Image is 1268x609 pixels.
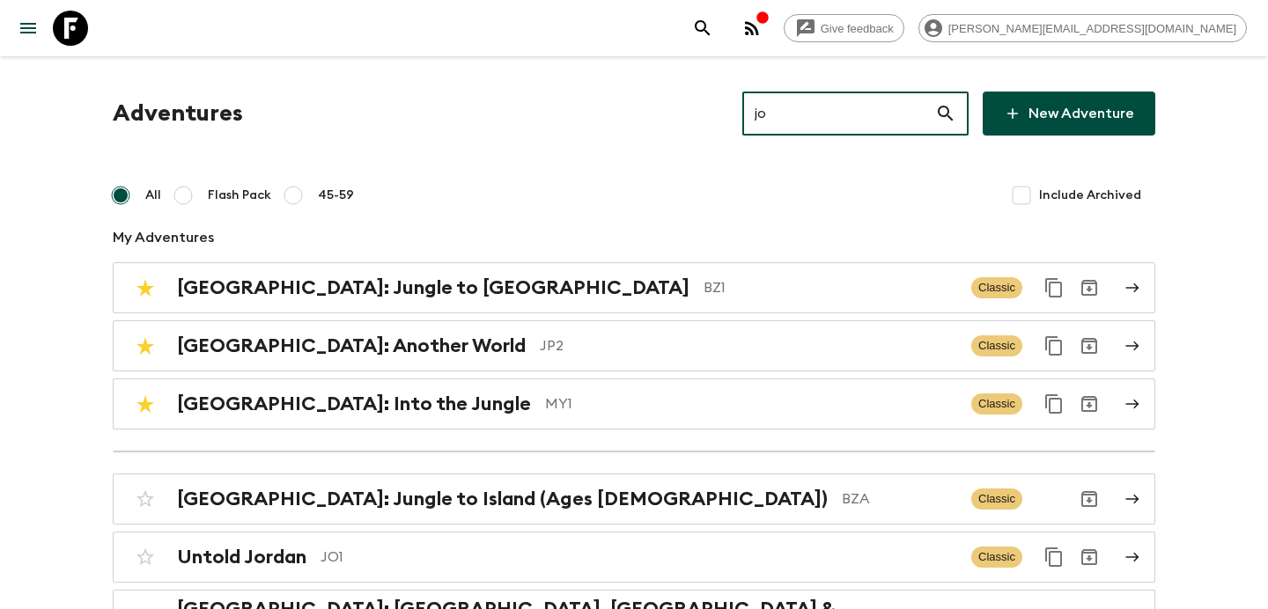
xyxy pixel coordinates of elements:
[1072,481,1107,517] button: Archive
[545,393,957,415] p: MY1
[971,277,1022,298] span: Classic
[784,14,904,42] a: Give feedback
[971,393,1022,415] span: Classic
[939,22,1246,35] span: [PERSON_NAME][EMAIL_ADDRESS][DOMAIN_NAME]
[742,89,935,138] input: e.g. AR1, Argentina
[113,473,1155,525] a: [GEOGRAPHIC_DATA]: Jungle to Island (Ages [DEMOGRAPHIC_DATA])BZAClassicArchive
[113,96,243,131] h1: Adventures
[321,547,957,568] p: JO1
[685,11,720,46] button: search adventures
[1072,328,1107,363] button: Archive
[113,320,1155,371] a: [GEOGRAPHIC_DATA]: Another WorldJP2ClassicDuplicate for 45-59Archive
[208,187,271,204] span: Flash Pack
[971,547,1022,568] span: Classic
[145,187,161,204] span: All
[971,335,1022,356] span: Classic
[177,488,828,510] h2: [GEOGRAPHIC_DATA]: Jungle to Island (Ages [DEMOGRAPHIC_DATA])
[1036,539,1072,575] button: Duplicate for 45-59
[177,393,531,415] h2: [GEOGRAPHIC_DATA]: Into the Jungle
[113,262,1155,313] a: [GEOGRAPHIC_DATA]: Jungle to [GEOGRAPHIC_DATA]BZ1ClassicDuplicate for 45-59Archive
[113,378,1155,429] a: [GEOGRAPHIC_DATA]: Into the JungleMY1ClassicDuplicate for 45-59Archive
[811,22,903,35] span: Give feedback
[918,14,1247,42] div: [PERSON_NAME][EMAIL_ADDRESS][DOMAIN_NAME]
[177,334,526,357] h2: [GEOGRAPHIC_DATA]: Another World
[1036,270,1072,305] button: Duplicate for 45-59
[113,532,1155,583] a: Untold JordanJO1ClassicDuplicate for 45-59Archive
[113,227,1155,248] p: My Adventures
[177,276,689,299] h2: [GEOGRAPHIC_DATA]: Jungle to [GEOGRAPHIC_DATA]
[1072,539,1107,575] button: Archive
[177,546,306,569] h2: Untold Jordan
[11,11,46,46] button: menu
[1072,270,1107,305] button: Archive
[1036,328,1072,363] button: Duplicate for 45-59
[842,488,957,510] p: BZA
[983,92,1155,136] a: New Adventure
[1039,187,1141,204] span: Include Archived
[704,277,957,298] p: BZ1
[540,335,957,356] p: JP2
[1036,386,1072,422] button: Duplicate for 45-59
[1072,386,1107,422] button: Archive
[318,187,354,204] span: 45-59
[971,488,1022,510] span: Classic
